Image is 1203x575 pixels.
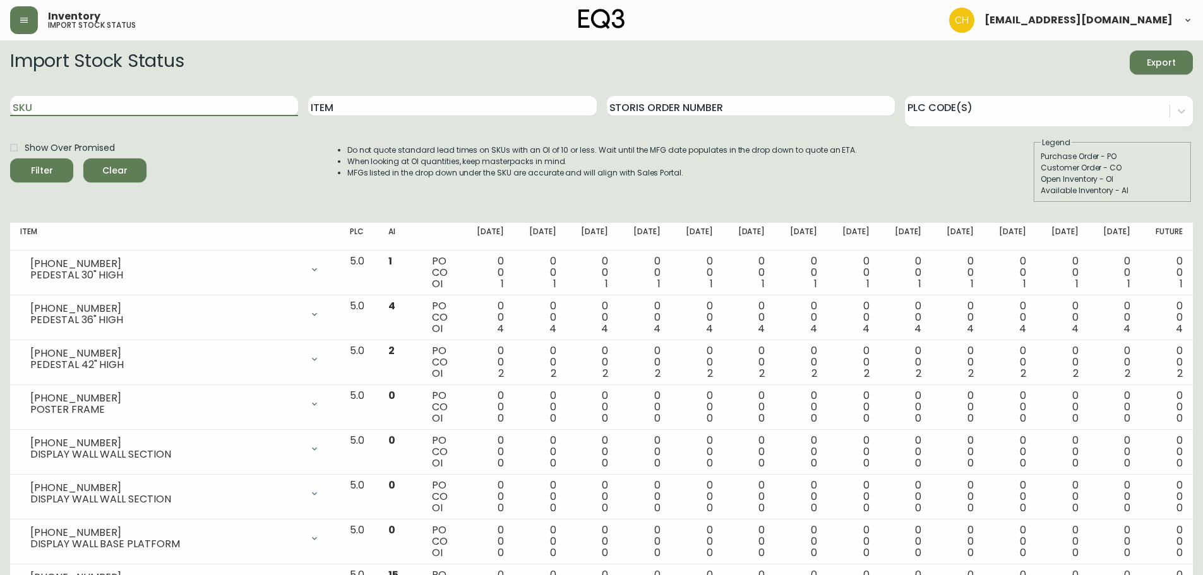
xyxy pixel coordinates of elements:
th: [DATE] [1036,223,1089,251]
div: 0 0 [472,480,504,514]
div: 0 0 [577,390,609,424]
div: 0 0 [1046,345,1079,379]
div: [PHONE_NUMBER]PEDESTAL 42" HIGH [20,345,330,373]
span: OI [432,321,443,336]
div: PEDESTAL 36" HIGH [30,314,302,326]
span: 0 [1072,456,1079,470]
span: 0 [550,456,556,470]
span: 0 [707,411,713,425]
span: 4 [1019,321,1026,336]
span: 4 [549,321,556,336]
span: OI [432,276,443,291]
div: PEDESTAL 30" HIGH [30,270,302,281]
div: POSTER FRAME [30,404,302,415]
div: PO CO [432,480,452,514]
span: 0 [1176,545,1183,560]
div: DISPLAY WALL WALL SECTION [30,449,302,460]
span: 0 [550,501,556,515]
span: 1 [814,276,817,291]
div: 0 0 [577,480,609,514]
th: [DATE] [514,223,566,251]
span: OI [432,545,443,560]
div: 0 0 [1046,256,1079,290]
span: 1 [1127,276,1130,291]
li: When looking at OI quantities, keep masterpacks in mind. [347,156,858,167]
span: 0 [1020,411,1026,425]
div: 0 0 [1099,435,1131,469]
span: OI [432,411,443,425]
span: 0 [1124,456,1130,470]
div: 0 0 [681,390,713,424]
th: [DATE] [775,223,827,251]
span: 0 [388,478,395,492]
div: [PHONE_NUMBER] [30,482,302,494]
span: 4 [601,321,608,336]
div: 0 0 [733,480,765,514]
div: 0 0 [1151,390,1183,424]
span: OI [432,501,443,515]
div: 0 0 [524,345,556,379]
span: 2 [498,366,504,381]
div: 0 0 [994,480,1026,514]
span: 1 [605,276,608,291]
span: 0 [1072,501,1079,515]
div: 0 0 [1046,480,1079,514]
div: 0 0 [837,300,870,335]
div: 0 0 [785,435,817,469]
td: 5.0 [340,475,378,519]
div: 0 0 [785,345,817,379]
div: 0 0 [472,525,504,559]
span: 2 [1020,366,1026,381]
span: 4 [810,321,817,336]
span: 0 [758,501,765,515]
span: 0 [388,433,395,448]
div: 0 0 [733,525,765,559]
div: 0 0 [994,300,1026,335]
h2: Import Stock Status [10,50,184,74]
div: 0 0 [628,256,661,290]
div: 0 0 [1151,480,1183,514]
button: Export [1130,50,1193,74]
span: 2 [864,366,870,381]
div: 0 0 [1151,300,1183,335]
div: 0 0 [628,345,661,379]
span: 1 [657,276,661,291]
button: Filter [10,158,73,182]
div: 0 0 [472,435,504,469]
span: 0 [602,501,608,515]
div: 0 0 [837,345,870,379]
span: 0 [654,501,661,515]
div: 0 0 [681,345,713,379]
div: 0 0 [994,345,1026,379]
span: 0 [811,545,817,560]
span: 0 [498,545,504,560]
span: 0 [1176,411,1183,425]
div: [PHONE_NUMBER]DISPLAY WALL WALL SECTION [20,480,330,507]
th: [DATE] [931,223,984,251]
th: [DATE] [618,223,671,251]
span: 4 [914,321,921,336]
span: 0 [863,411,870,425]
span: 0 [654,456,661,470]
div: 0 0 [942,480,974,514]
span: 0 [811,456,817,470]
div: [PHONE_NUMBER] [30,437,302,449]
div: 0 0 [681,525,713,559]
span: OI [432,366,443,381]
span: 4 [1072,321,1079,336]
div: 0 0 [1151,256,1183,290]
div: PO CO [432,256,452,290]
span: 1 [1075,276,1079,291]
legend: Legend [1041,137,1072,148]
div: 0 0 [942,435,974,469]
div: 0 0 [785,300,817,335]
span: 2 [1177,366,1183,381]
div: 0 0 [524,390,556,424]
span: 2 [1125,366,1130,381]
span: 0 [388,523,395,537]
div: 0 0 [785,390,817,424]
span: 0 [967,545,974,560]
div: 0 0 [785,480,817,514]
div: 0 0 [890,390,922,424]
div: 0 0 [994,390,1026,424]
